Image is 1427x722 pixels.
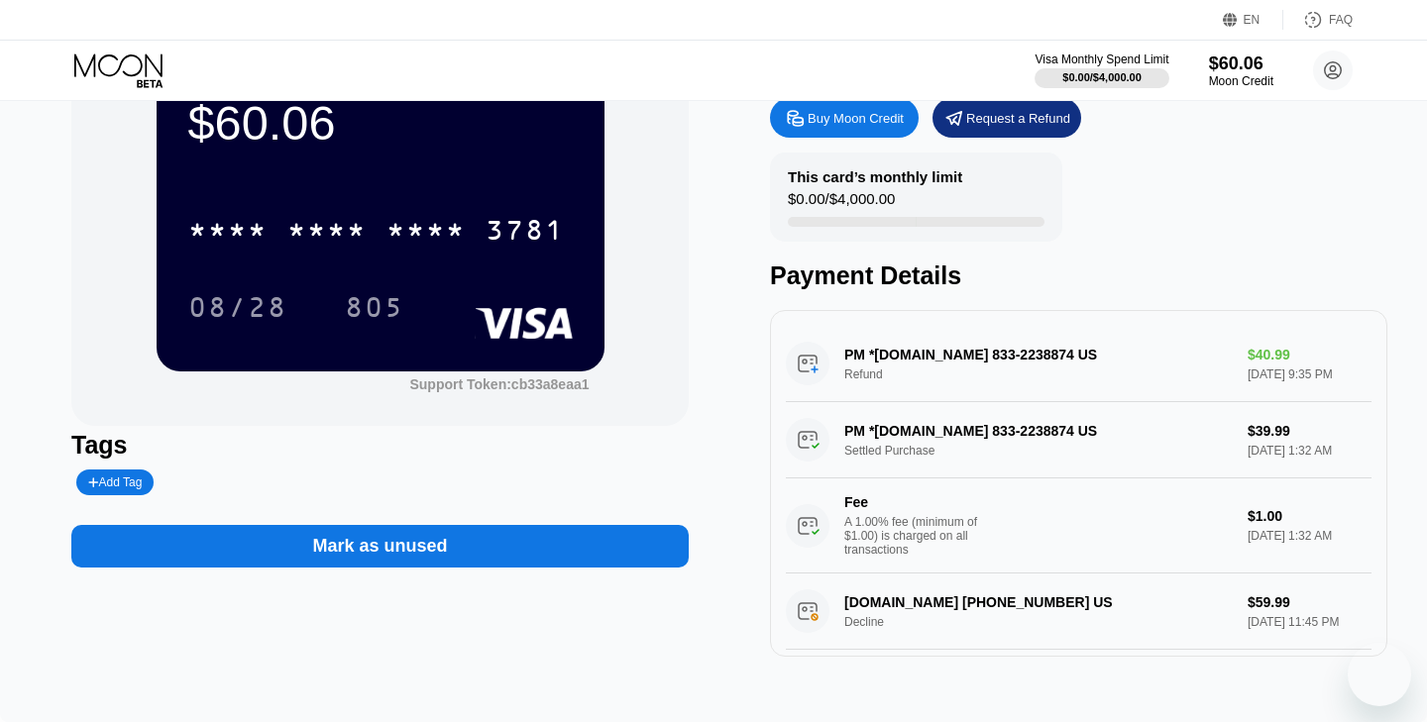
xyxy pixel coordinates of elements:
[1248,508,1372,524] div: $1.00
[1209,53,1273,74] div: $60.06
[933,98,1081,138] div: Request a Refund
[486,217,565,249] div: 3781
[173,282,302,332] div: 08/28
[1283,10,1353,30] div: FAQ
[1035,52,1168,88] div: Visa Monthly Spend Limit$0.00/$4,000.00
[788,168,962,185] div: This card’s monthly limit
[770,261,1387,290] div: Payment Details
[1209,53,1273,88] div: $60.06Moon Credit
[188,294,287,326] div: 08/28
[1035,52,1168,66] div: Visa Monthly Spend Limit
[1223,10,1283,30] div: EN
[76,469,154,495] div: Add Tag
[1062,71,1142,83] div: $0.00 / $4,000.00
[770,98,919,138] div: Buy Moon Credit
[966,110,1070,127] div: Request a Refund
[844,515,993,557] div: A 1.00% fee (minimum of $1.00) is charged on all transactions
[312,535,447,558] div: Mark as unused
[345,294,404,326] div: 805
[330,282,419,332] div: 805
[788,190,895,217] div: $0.00 / $4,000.00
[188,95,573,151] div: $60.06
[88,475,142,489] div: Add Tag
[71,431,689,460] div: Tags
[1348,643,1411,706] iframe: Button to launch messaging window
[1244,13,1261,27] div: EN
[1248,529,1372,543] div: [DATE] 1:32 AM
[1329,13,1353,27] div: FAQ
[71,505,689,567] div: Mark as unused
[786,478,1372,573] div: FeeA 1.00% fee (minimum of $1.00) is charged on all transactions$1.00[DATE] 1:32 AM
[1209,74,1273,88] div: Moon Credit
[844,494,983,510] div: Fee
[409,376,589,392] div: Support Token: cb33a8eaa1
[808,110,904,127] div: Buy Moon Credit
[409,376,589,392] div: Support Token:cb33a8eaa1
